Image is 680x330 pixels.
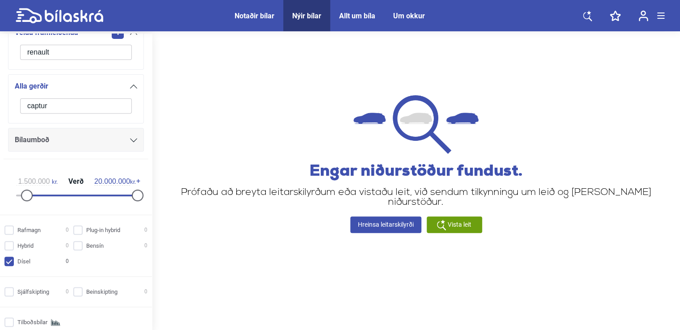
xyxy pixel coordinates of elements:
span: Beinskipting [86,287,118,296]
span: 0 [144,225,147,235]
span: Hybrid [17,241,34,250]
span: kr. [94,178,136,186]
span: 0 [144,241,147,250]
span: 0 [66,225,69,235]
img: not found [353,95,479,154]
span: Rafmagn [17,225,41,235]
span: Dísel [17,257,30,266]
span: 0 [144,287,147,296]
a: Allt um bíla [339,12,375,20]
span: kr. [16,178,58,186]
span: Sjálfskipting [17,287,49,296]
a: Notaðir bílar [235,12,274,20]
span: Tilboðsbílar [17,317,47,327]
span: Verð [66,178,86,185]
a: Um okkur [393,12,425,20]
span: Bílaumboð [15,134,49,146]
img: user-login.svg [638,10,648,21]
span: Alla gerðir [15,80,48,93]
h2: Engar niðurstöður fundust. [165,163,667,181]
span: Plug-in hybrid [86,225,120,235]
span: 0 [66,257,69,266]
a: Nýir bílar [292,12,321,20]
span: Vista leit [448,220,471,229]
span: Bensín [86,241,104,250]
a: Hreinsa leitarskilyrði [350,216,421,233]
p: Prófaðu að breyta leitarskilyrðum eða vistaðu leit, við sendum tilkynningu um leið og [PERSON_NAM... [165,188,667,207]
span: 0 [66,287,69,296]
span: 0 [66,241,69,250]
